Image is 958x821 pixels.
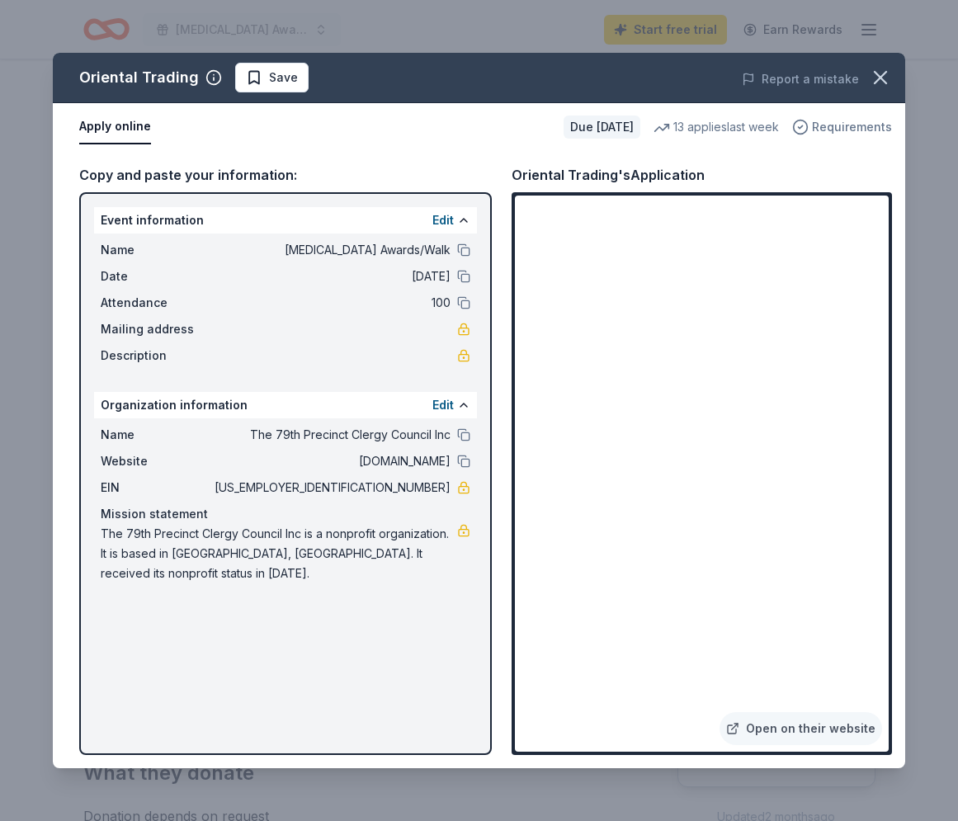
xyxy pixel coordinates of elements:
[720,712,882,745] a: Open on their website
[211,451,451,471] span: [DOMAIN_NAME]
[654,117,779,137] div: 13 applies last week
[211,478,451,498] span: [US_EMPLOYER_IDENTIFICATION_NUMBER]
[269,68,298,87] span: Save
[101,293,211,313] span: Attendance
[211,425,451,445] span: The 79th Precinct Clergy Council Inc
[101,478,211,498] span: EIN
[101,425,211,445] span: Name
[742,69,859,89] button: Report a mistake
[79,110,151,144] button: Apply online
[512,164,705,186] div: Oriental Trading's Application
[432,395,454,415] button: Edit
[101,319,211,339] span: Mailing address
[101,267,211,286] span: Date
[79,164,492,186] div: Copy and paste your information:
[235,63,309,92] button: Save
[79,64,199,91] div: Oriental Trading
[211,267,451,286] span: [DATE]
[432,210,454,230] button: Edit
[101,504,470,524] div: Mission statement
[94,207,477,234] div: Event information
[101,451,211,471] span: Website
[211,240,451,260] span: [MEDICAL_DATA] Awards/Walk
[101,240,211,260] span: Name
[101,524,457,583] span: The 79th Precinct Clergy Council Inc is a nonprofit organization. It is based in [GEOGRAPHIC_DATA...
[792,117,892,137] button: Requirements
[211,293,451,313] span: 100
[564,116,640,139] div: Due [DATE]
[94,392,477,418] div: Organization information
[101,346,211,366] span: Description
[812,117,892,137] span: Requirements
